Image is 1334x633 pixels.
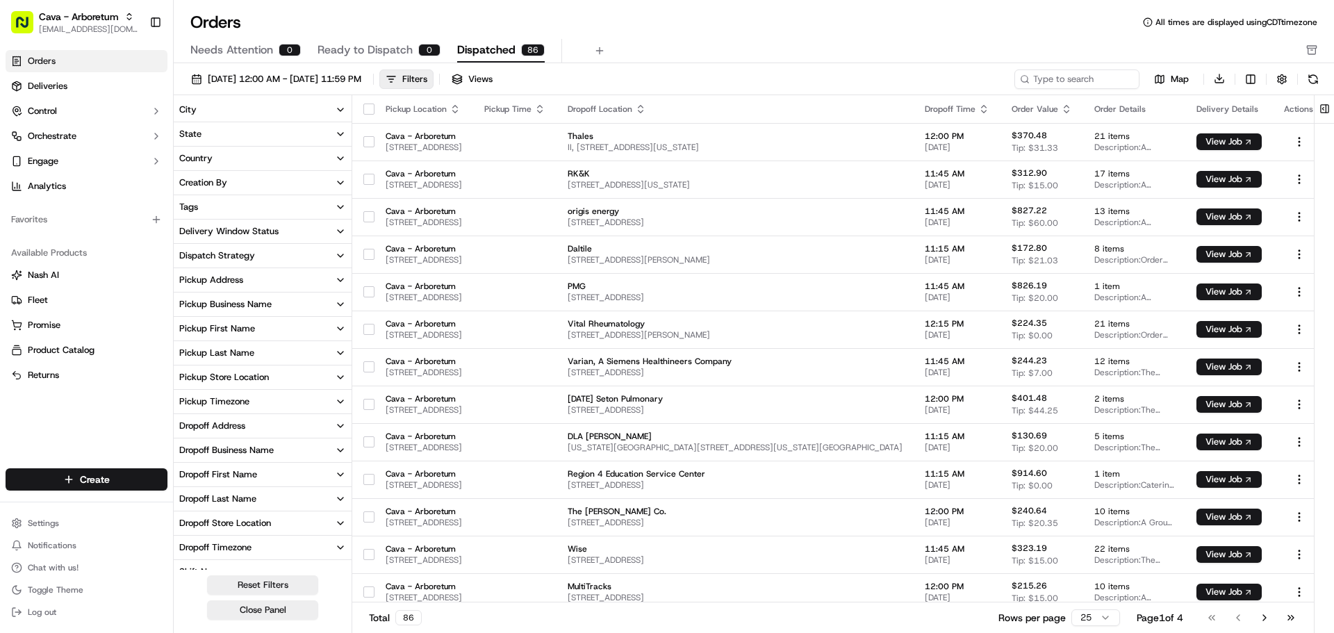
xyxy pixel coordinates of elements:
[1012,468,1047,479] span: $914.60
[386,554,462,566] span: [STREET_ADDRESS]
[1196,211,1262,222] a: View Job
[208,73,361,85] span: [DATE] 12:00 AM - [DATE] 11:59 PM
[11,319,162,331] a: Promise
[1012,505,1047,516] span: $240.64
[6,602,167,622] button: Log out
[174,438,352,462] button: Dropoff Business Name
[179,347,254,359] div: Pickup Last Name
[1014,69,1139,89] input: Type to search
[1012,405,1058,416] span: Tip: $44.25
[386,404,462,416] span: [STREET_ADDRESS]
[925,217,989,228] span: [DATE]
[925,404,989,416] span: [DATE]
[568,168,903,179] span: RK&K
[174,341,352,365] button: Pickup Last Name
[207,575,318,595] button: Reset Filters
[379,69,434,89] button: Filters
[1094,479,1174,491] span: Description: Catering order including 2 Group Bowl Bars with various toppings, 10 brownies, 10 co...
[179,201,198,213] div: Tags
[1196,324,1262,335] a: View Job
[174,122,352,146] button: State
[28,540,76,551] span: Notifications
[63,133,228,147] div: Start new chat
[1012,217,1058,229] span: Tip: $60.00
[6,208,167,231] div: Favorites
[179,444,274,457] div: Dropoff Business Name
[1012,293,1058,304] span: Tip: $20.00
[1196,436,1262,447] a: View Job
[6,125,167,147] button: Orchestrate
[925,142,989,153] span: [DATE]
[6,314,167,336] button: Promise
[39,10,119,24] button: Cava - Arboretum
[28,584,83,595] span: Toggle Theme
[174,195,352,219] button: Tags
[1012,130,1047,141] span: $370.48
[112,305,229,330] a: 💻API Documentation
[28,562,79,573] span: Chat with us!
[215,178,253,195] button: See all
[1196,171,1262,188] button: View Job
[1284,104,1315,115] div: Actions
[6,75,167,97] a: Deliveries
[1012,430,1047,441] span: $130.69
[179,541,252,554] div: Dropoff Timezone
[1012,555,1058,566] span: Tip: $15.00
[28,518,59,529] span: Settings
[6,150,167,172] button: Engage
[1094,393,1174,404] span: 2 items
[80,472,110,486] span: Create
[521,44,545,56] div: 86
[174,293,352,316] button: Pickup Business Name
[386,243,462,254] span: Cava - Arboretum
[1012,543,1047,554] span: $323.19
[1012,318,1047,329] span: $224.35
[386,281,462,292] span: Cava - Arboretum
[28,344,94,356] span: Product Catalog
[568,581,903,592] span: MultiTracks
[1094,281,1174,292] span: 1 item
[174,414,352,438] button: Dropoff Address
[318,42,413,58] span: Ready to Dispatch
[6,100,167,122] button: Control
[568,543,903,554] span: Wise
[6,6,144,39] button: Cava - Arboretum[EMAIL_ADDRESS][DOMAIN_NAME]
[1094,404,1174,416] span: Description: The order includes a Group Bowl Bar with Grilled Chicken and a Group Bowl Bar with R...
[174,220,352,243] button: Delivery Window Status
[123,253,151,264] span: [DATE]
[11,344,162,356] a: Product Catalog
[1094,554,1174,566] span: Description: The order includes 10 Chicken + Rice, 10 Greek Salads, and 2 Falafel Crunch Bowls, s...
[925,581,989,592] span: 12:00 PM
[1094,329,1174,340] span: Description: Order for 9 people including 3x CHICKEN + RICE, 3x GRILLED CHICKEN + VEGETABLES, 4x ...
[39,24,138,35] button: [EMAIL_ADDRESS][DOMAIN_NAME]
[6,536,167,555] button: Notifications
[1196,399,1262,410] a: View Job
[1155,17,1317,28] span: All times are displayed using CDT timezone
[1094,367,1174,378] span: Description: The order includes a variety of bowls such as Falafel Crunch, Steak + Harissa, and C...
[1196,396,1262,413] button: View Job
[568,329,903,340] span: [STREET_ADDRESS][PERSON_NAME]
[1196,361,1262,372] a: View Job
[1094,442,1174,453] span: Description: The order includes 2 servings of Chicken + Rice and 3 servings of Steak + Harissa. S...
[1196,208,1262,225] button: View Job
[43,215,113,227] span: [PERSON_NAME]
[43,253,113,264] span: [PERSON_NAME]
[6,580,167,600] button: Toggle Theme
[925,592,989,603] span: [DATE]
[386,179,462,190] span: [STREET_ADDRESS]
[1094,104,1174,115] div: Order Details
[174,98,352,122] button: City
[28,319,60,331] span: Promise
[174,536,352,559] button: Dropoff Timezone
[925,506,989,517] span: 12:00 PM
[568,292,903,303] span: [STREET_ADDRESS]
[568,404,903,416] span: [STREET_ADDRESS]
[568,442,903,453] span: [US_STATE][GEOGRAPHIC_DATA][STREET_ADDRESS][US_STATE][GEOGRAPHIC_DATA]
[28,216,39,227] img: 1736555255976-a54dd68f-1ca7-489b-9aae-adbdc363a1c4
[568,479,903,491] span: [STREET_ADDRESS]
[1094,318,1174,329] span: 21 items
[123,215,151,227] span: [DATE]
[925,254,989,265] span: [DATE]
[28,311,106,324] span: Knowledge Base
[28,180,66,192] span: Analytics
